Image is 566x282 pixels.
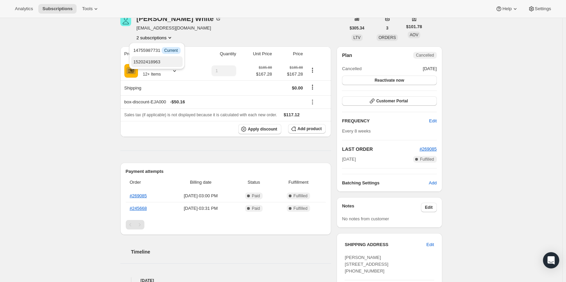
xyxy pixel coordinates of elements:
[346,23,368,33] button: $305.34
[425,178,441,188] button: Add
[169,179,233,186] span: Billing date
[133,48,180,53] span: 14755987731
[120,15,131,26] span: Carrie White
[342,76,437,85] button: Reactivate now
[126,168,326,175] h2: Payment attempts
[194,46,238,61] th: Quantity
[120,80,194,95] th: Shipping
[137,34,174,41] button: Product actions
[120,46,194,61] th: Product
[169,193,233,199] span: [DATE] · 03:00 PM
[284,112,300,117] span: $117.12
[491,4,522,14] button: Help
[425,116,441,126] button: Edit
[131,248,331,255] h2: Timeline
[78,4,103,14] button: Tools
[353,35,361,40] span: LTV
[342,216,389,221] span: No notes from customer
[382,23,392,33] button: 3
[342,52,352,59] h2: Plan
[422,239,438,250] button: Edit
[126,175,167,190] th: Order
[137,25,222,32] span: [EMAIL_ADDRESS][DOMAIN_NAME]
[423,65,437,72] span: [DATE]
[133,59,160,64] span: 15202418963
[342,128,371,134] span: Every 8 weeks
[237,179,271,186] span: Status
[421,203,437,212] button: Edit
[294,193,307,199] span: Fulfilled
[379,35,396,40] span: ORDERS
[274,46,305,61] th: Price
[290,65,303,69] small: $185.88
[375,78,404,83] span: Reactivate now
[406,23,422,30] span: $101.78
[276,71,303,78] span: $167.28
[342,118,429,124] h2: FREQUENCY
[259,65,272,69] small: $185.88
[164,48,178,53] span: Current
[248,126,277,132] span: Apply discount
[429,118,437,124] span: Edit
[342,96,437,106] button: Customer Portal
[420,157,434,162] span: Fulfilled
[124,99,303,105] div: box-discount-EJA000
[420,146,437,152] a: #269085
[124,64,138,78] img: product img
[307,83,318,91] button: Shipping actions
[425,205,433,210] span: Edit
[342,65,362,72] span: Cancelled
[126,220,326,229] nav: Pagination
[288,124,326,134] button: Add product
[543,252,559,268] div: Open Intercom Messenger
[524,4,555,14] button: Settings
[256,71,272,78] span: $167.28
[342,203,421,212] h3: Notes
[137,15,222,22] div: [PERSON_NAME] White
[342,156,356,163] span: [DATE]
[410,33,418,37] span: AOV
[429,180,437,186] span: Add
[416,53,434,58] span: Cancelled
[38,4,77,14] button: Subscriptions
[11,4,37,14] button: Analytics
[342,146,420,153] h2: LAST ORDER
[350,25,364,31] span: $305.34
[298,126,322,132] span: Add product
[386,25,388,31] span: 3
[342,180,429,186] h6: Batching Settings
[252,206,260,211] span: Paid
[252,193,260,199] span: Paid
[294,206,307,211] span: Fulfilled
[130,193,147,198] a: #269085
[130,206,147,211] a: #245668
[82,6,93,12] span: Tools
[292,85,303,90] span: $0.00
[170,99,185,105] span: - $50.16
[238,46,274,61] th: Unit Price
[42,6,73,12] span: Subscriptions
[131,56,182,67] button: 15202418963
[275,179,322,186] span: Fulfillment
[426,241,434,248] span: Edit
[169,205,233,212] span: [DATE] · 03:31 PM
[345,255,388,274] span: [PERSON_NAME] [STREET_ADDRESS] [PHONE_NUMBER]
[420,146,437,153] button: #269085
[345,241,426,248] h3: SHIPPING ADDRESS
[502,6,511,12] span: Help
[307,66,318,74] button: Product actions
[15,6,33,12] span: Analytics
[238,124,281,134] button: Apply discount
[376,98,408,104] span: Customer Portal
[131,45,182,56] button: 14755987731 InfoCurrent
[535,6,551,12] span: Settings
[124,113,277,117] span: Sales tax (if applicable) is not displayed because it is calculated with each new order.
